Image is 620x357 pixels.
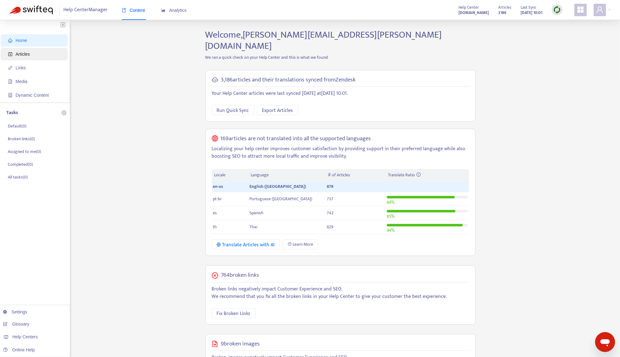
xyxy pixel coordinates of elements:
[212,145,469,160] p: Localizing your help center improves customer satisfaction by providing support in their preferre...
[498,9,506,16] strong: 3186
[217,310,251,318] span: Fix Broken Links
[388,172,466,178] div: Translate Ratio
[521,9,542,16] strong: [DATE] 10:01
[248,169,325,181] th: Language
[458,9,489,16] a: [DOMAIN_NAME]
[3,309,27,314] a: Settings
[387,227,394,234] span: 94 %
[8,38,12,43] span: home
[212,135,218,142] span: global
[16,93,49,98] span: Dynamic Content
[16,65,26,70] span: Links
[249,195,312,202] span: Portuguese ([GEOGRAPHIC_DATA])
[62,111,66,115] span: plus-circle
[217,107,249,114] span: Run Quick Sync
[205,27,442,54] span: Welcome, [PERSON_NAME][EMAIL_ADDRESS][PERSON_NAME][DOMAIN_NAME]
[327,183,333,190] span: 878
[8,174,28,180] p: All tasks ( 0 )
[521,4,536,11] span: Last Sync
[8,52,12,56] span: account-book
[64,4,108,16] span: Help Center Manager
[293,241,313,248] span: Learn More
[262,107,293,114] span: Export Articles
[8,79,12,84] span: file-image
[16,79,27,84] span: Media
[16,52,30,57] span: Articles
[8,148,41,155] p: Assigned to me ( 0 )
[213,223,217,230] span: th
[249,223,257,230] span: Thai
[161,8,187,13] span: Analytics
[213,183,223,190] span: en-us
[212,341,218,347] span: file-image
[220,135,371,142] h5: 169 articles are not translated into all the supported languages
[212,169,248,181] th: Locale
[257,105,298,115] button: Export Articles
[387,199,394,206] span: 84 %
[458,4,479,11] span: Help Center
[221,76,356,84] h5: 3,186 articles and their translations synced from Zendesk
[122,8,126,12] span: book
[122,8,145,13] span: Content
[201,54,480,61] p: We ran a quick check on your Help Center and this is what we found
[3,347,35,352] a: Online Help
[498,4,511,11] span: Articles
[221,272,259,279] h5: 764 broken links
[327,195,333,202] span: 737
[213,195,222,202] span: pt-br
[577,6,584,13] span: appstore
[9,6,53,14] img: Swifteq
[6,109,18,117] p: Tasks
[212,308,256,318] button: Fix Broken Links
[12,334,38,339] span: Help Centers
[326,169,385,181] th: # of Articles
[221,341,260,348] h5: 9 broken images
[217,241,275,249] div: Translate Articles with AI
[249,183,306,190] span: English ([GEOGRAPHIC_DATA])
[8,123,26,129] p: Default ( 0 )
[212,77,218,83] span: cloud-sync
[249,209,263,216] span: Spanish
[8,136,35,142] p: Broken links ( 0 )
[327,223,333,230] span: 829
[212,272,218,279] span: close-circle
[283,239,318,249] a: Learn More
[8,161,33,168] p: Completed ( 0 )
[327,209,334,216] span: 742
[212,90,469,97] p: Your Help Center articles were last synced [DATE] at [DATE] 10:01 .
[212,239,280,249] button: Translate Articles with AI
[596,6,604,13] span: user
[8,93,12,97] span: container
[212,285,469,300] p: Broken links negatively impact Customer Experience and SEO. We recommend that you fix all the bro...
[212,105,254,115] button: Run Quick Sync
[213,209,217,216] span: es
[16,38,27,43] span: Home
[3,322,29,327] a: Glossary
[8,66,12,70] span: link
[387,213,394,220] span: 85 %
[595,332,615,352] iframe: Button to launch messaging window
[161,8,166,12] span: area-chart
[553,6,561,14] img: sync.dc5367851b00ba804db3.png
